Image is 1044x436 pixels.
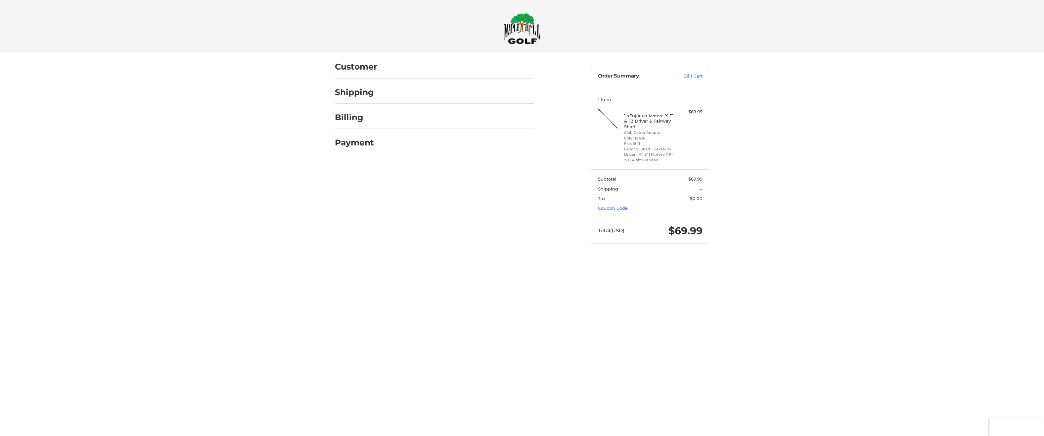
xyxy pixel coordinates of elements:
[699,186,703,191] span: --
[668,225,703,237] span: $69.99
[624,146,675,163] li: Length | Shaft | Dexterity Driver - 44.5" | Motore X F1 70 | Right-Handed
[676,109,703,115] div: $69.99
[335,62,377,72] h2: Customer
[598,97,703,102] h3: 1 Item
[989,418,1044,436] iframe: Google Customer Reviews
[598,205,628,211] a: Coupon Code
[335,87,374,97] h2: Shipping
[624,130,675,136] li: Club Cobra Adapter
[688,176,703,182] span: $69.99
[624,113,675,129] h4: 1 x Fujikura Motore X F1 & F3 Driver & Fairway Shaft
[504,13,540,44] img: Maple Hill Golf
[598,227,624,234] span: Total (USD)
[598,196,606,201] span: Tax
[598,186,618,191] span: Shipping
[624,136,675,141] li: Color Black
[335,137,374,148] h2: Payment
[690,196,703,201] span: $0.00
[335,112,374,123] h2: Billing
[598,73,669,80] h3: Order Summary
[669,73,703,80] a: Edit Cart
[624,141,675,146] li: Flex Stiff
[598,176,616,182] span: Subtotal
